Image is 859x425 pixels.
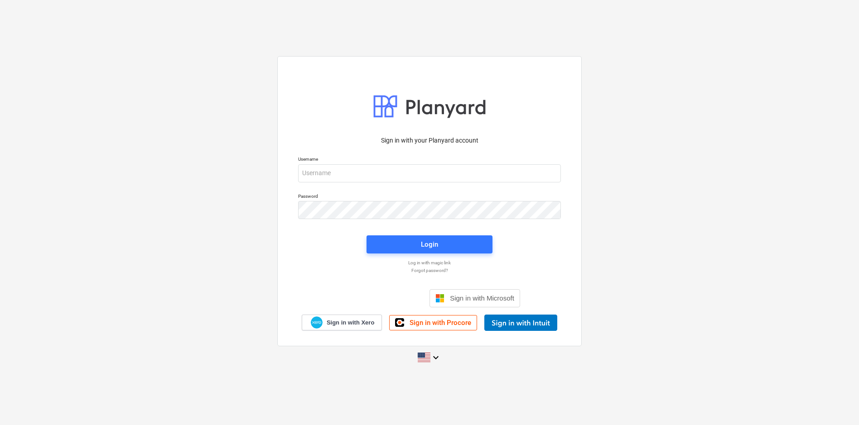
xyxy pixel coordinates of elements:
[389,315,477,330] a: Sign in with Procore
[367,235,492,253] button: Login
[298,193,561,201] p: Password
[294,267,565,273] a: Forgot password?
[410,319,471,327] span: Sign in with Procore
[298,164,561,182] input: Username
[814,382,859,425] iframe: Chat Widget
[311,316,323,329] img: Xero logo
[450,294,514,302] span: Sign in with Microsoft
[435,294,444,303] img: Microsoft logo
[298,136,561,145] p: Sign in with your Planyard account
[421,239,438,250] div: Login
[302,315,382,330] a: Sign in with Xero
[327,319,374,327] span: Sign in with Xero
[294,260,565,266] a: Log in with magic link
[430,352,441,363] i: keyboard_arrow_down
[298,156,561,164] p: Username
[334,288,427,308] iframe: Sign in with Google Button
